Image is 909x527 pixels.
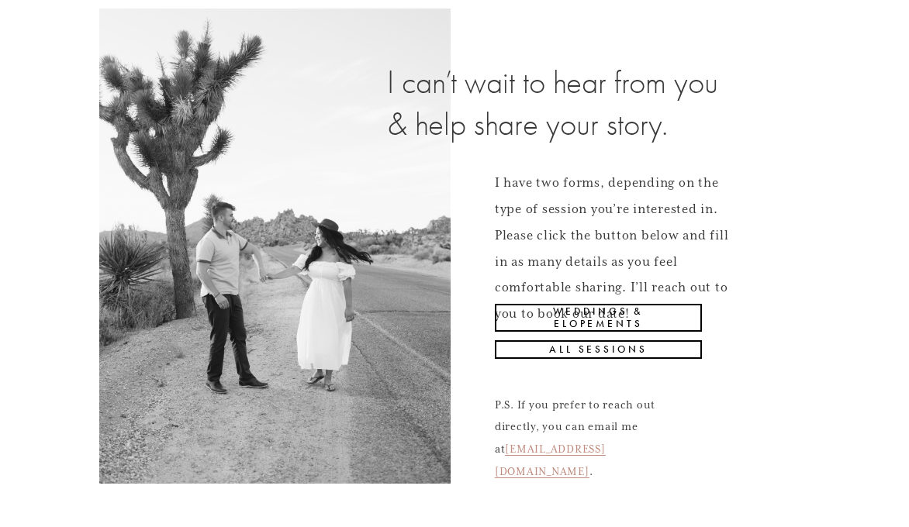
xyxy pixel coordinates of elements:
[387,62,738,145] h2: I can’t wait to hear from you & help share your story.
[495,443,606,478] a: [EMAIL_ADDRESS][DOMAIN_NAME]
[495,394,702,484] p: P.S. If you prefer to reach out directly, you can email me at .
[495,340,702,359] a: All Sessions
[495,170,738,327] p: I have two forms, depending on the type of session you’re interested in. Please click the button ...
[495,304,702,332] a: Weddings & Elopements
